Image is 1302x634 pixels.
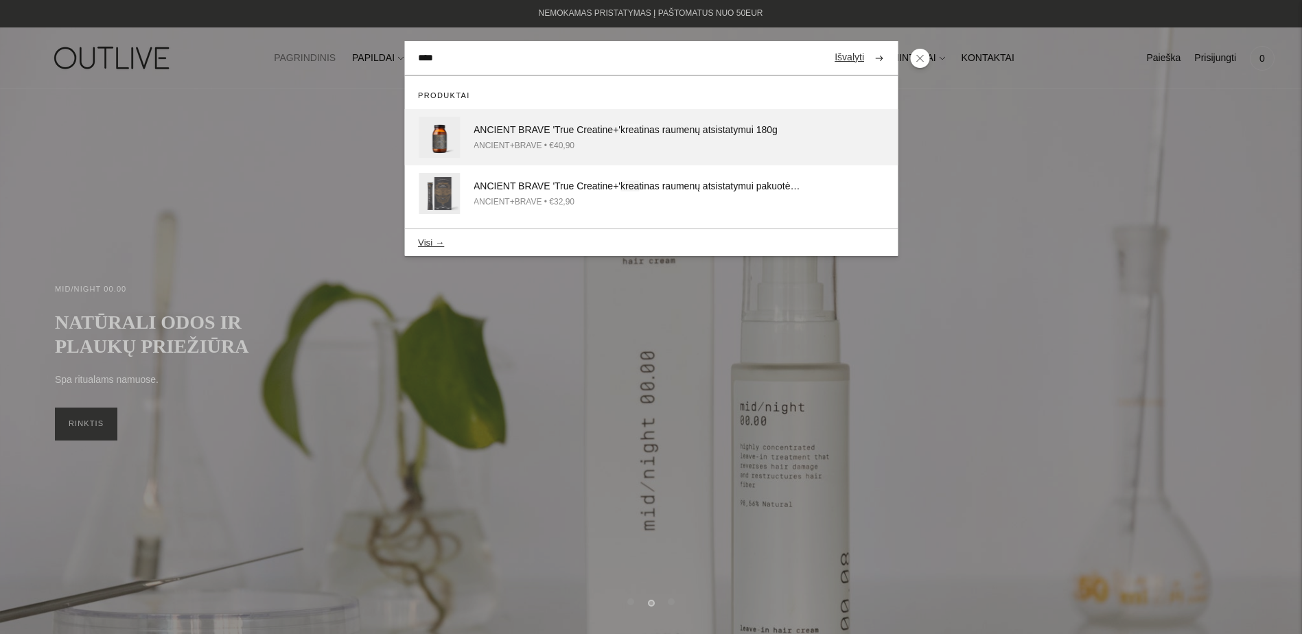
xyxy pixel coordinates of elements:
[474,122,802,139] div: ANCIENT BRAVE 'True Creatine+' tinas raumenų atsistatymui 180g
[404,75,898,110] div: Produktai
[404,109,898,165] a: ANCIENT BRAVE 'True Creatine+'kreatinas raumenų atsistatymui 180g ANCIENT+BRAVE • €40,90
[474,195,802,209] div: ANCIENT+BRAVE • €32,90
[419,173,460,214] img: ANCIENTBRAVE-TRUE-CREATINE-outlive_1_120x.png
[620,124,639,135] span: krea
[835,49,864,66] a: Išvalyti
[418,237,444,248] button: Visi →
[620,180,639,191] span: krea
[419,117,460,158] img: ancient-brave-true-creatine_-outlive_120x.png
[474,178,802,195] div: ANCIENT BRAVE 'True Creatine+' tinas raumenų atsistatymui pakuotėse 15x6g
[404,165,898,222] a: ANCIENT BRAVE 'True Creatine+'kreatinas raumenų atsistatymui pakuotėse 15x6g ANCIENT+BRAVE • €32,90
[474,139,802,153] div: ANCIENT+BRAVE • €40,90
